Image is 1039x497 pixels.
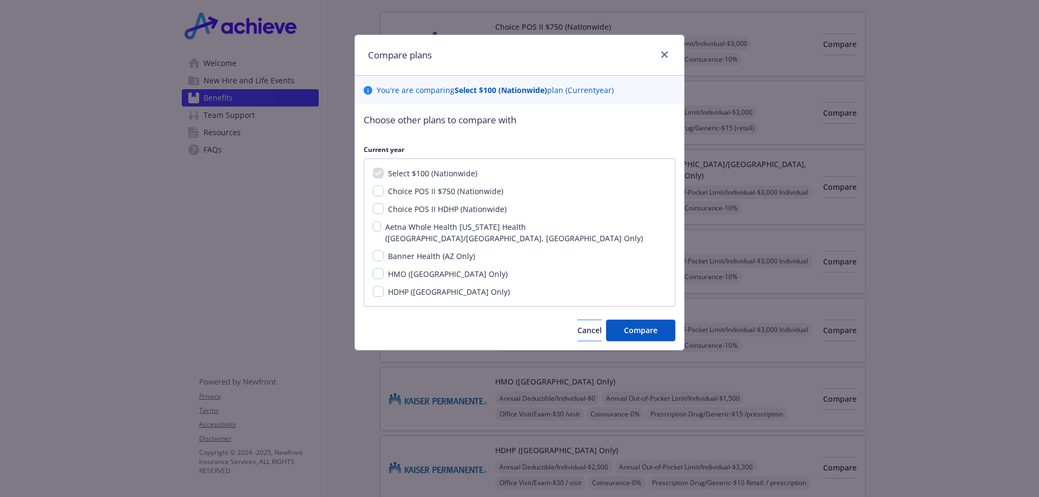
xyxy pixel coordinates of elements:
span: HMO ([GEOGRAPHIC_DATA] Only) [388,269,508,279]
span: Choice POS II HDHP (Nationwide) [388,204,507,214]
button: Compare [606,320,675,341]
p: Choose other plans to compare with [364,113,675,127]
span: Aetna Whole Health [US_STATE] Health ([GEOGRAPHIC_DATA]/[GEOGRAPHIC_DATA], [GEOGRAPHIC_DATA] Only) [385,222,643,243]
b: Select $100 (Nationwide) [455,85,547,95]
p: Current year [364,145,675,154]
span: Banner Health (AZ Only) [388,251,475,261]
span: Compare [624,325,657,335]
p: You ' re are comparing plan ( Current year) [377,84,614,96]
h1: Compare plans [368,48,432,62]
a: close [658,48,671,61]
span: HDHP ([GEOGRAPHIC_DATA] Only) [388,287,510,297]
span: Choice POS II $750 (Nationwide) [388,186,503,196]
button: Cancel [577,320,602,341]
span: Select $100 (Nationwide) [388,168,477,178]
span: Cancel [577,325,602,335]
